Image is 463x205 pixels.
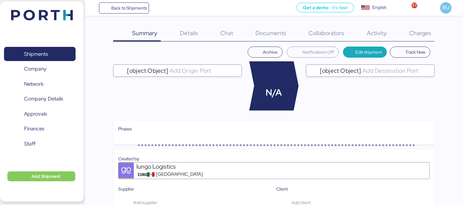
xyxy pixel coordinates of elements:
a: Back to Shipments [99,2,149,14]
span: Back to Shipments [111,4,147,12]
input: [object Object] [168,67,239,74]
span: Edit shipment [355,48,382,56]
span: Details [180,29,198,37]
a: Company Details [4,92,76,106]
span: Shipments [24,50,48,59]
span: Chat [220,29,233,37]
button: Notifications Off [287,47,339,58]
span: N/A [266,86,282,99]
input: [object Object] [361,67,432,74]
div: Phases [118,125,430,132]
span: Collaborators [308,29,344,37]
div: English [372,4,387,11]
a: Network [4,77,76,91]
span: Company [24,64,47,73]
a: Shipments [4,47,76,61]
span: Company Details [24,94,63,103]
span: Approvals [24,109,47,118]
span: Notifications Off [302,48,334,56]
a: Staff [4,137,76,151]
span: Charges [409,29,431,37]
span: Track Now [405,48,425,56]
span: [object Object] [127,68,168,73]
span: Add Shipment [31,173,60,180]
span: Archive [263,48,278,56]
a: Finances [4,122,76,136]
button: Edit shipment [343,47,387,58]
a: Approvals [4,107,76,121]
span: Activity [367,29,387,37]
span: Summary [132,29,157,37]
button: Add Shipment [7,171,75,181]
div: Iungo Logistics [136,162,210,171]
span: RU [442,4,449,12]
span: Network [24,80,43,88]
span: Staff [24,139,35,148]
div: Created by [118,155,430,162]
button: Menu [89,3,99,13]
span: [object Object] [320,68,361,73]
button: Archive [248,47,283,58]
button: Track Now [390,47,430,58]
span: [GEOGRAPHIC_DATA] [156,171,203,178]
span: Documents [255,29,286,37]
a: Company [4,62,76,76]
span: Finances [24,124,44,133]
